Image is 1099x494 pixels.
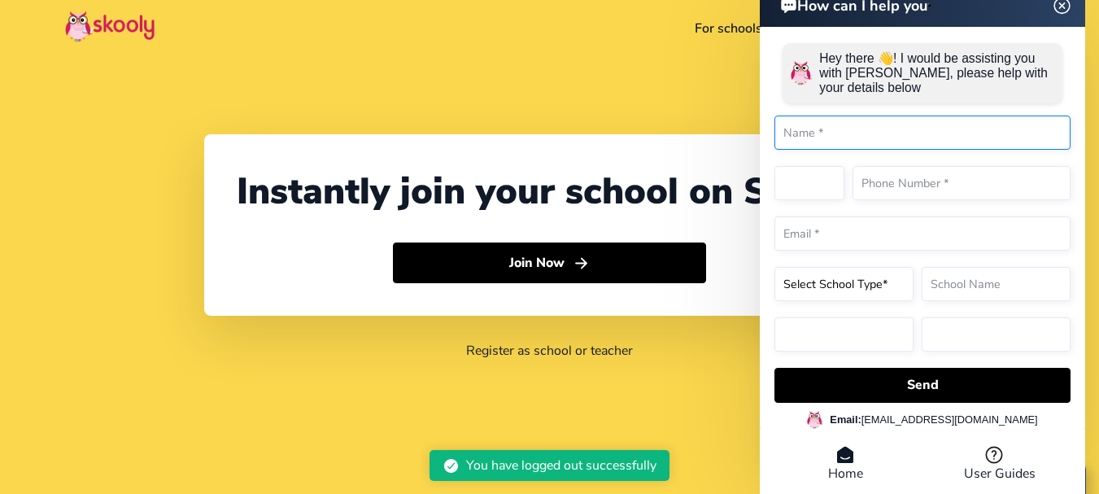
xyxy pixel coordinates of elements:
[393,243,706,283] button: Join Nowarrow forward outline
[466,457,656,474] div: You have logged out successfully
[466,342,633,360] a: Register as school or teacher
[684,15,773,42] a: For schools
[573,255,590,272] ion-icon: arrow forward outline
[443,457,460,474] ion-icon: checkmark circle
[237,167,863,216] div: Instantly join your school on Skooly
[65,11,155,42] img: Skooly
